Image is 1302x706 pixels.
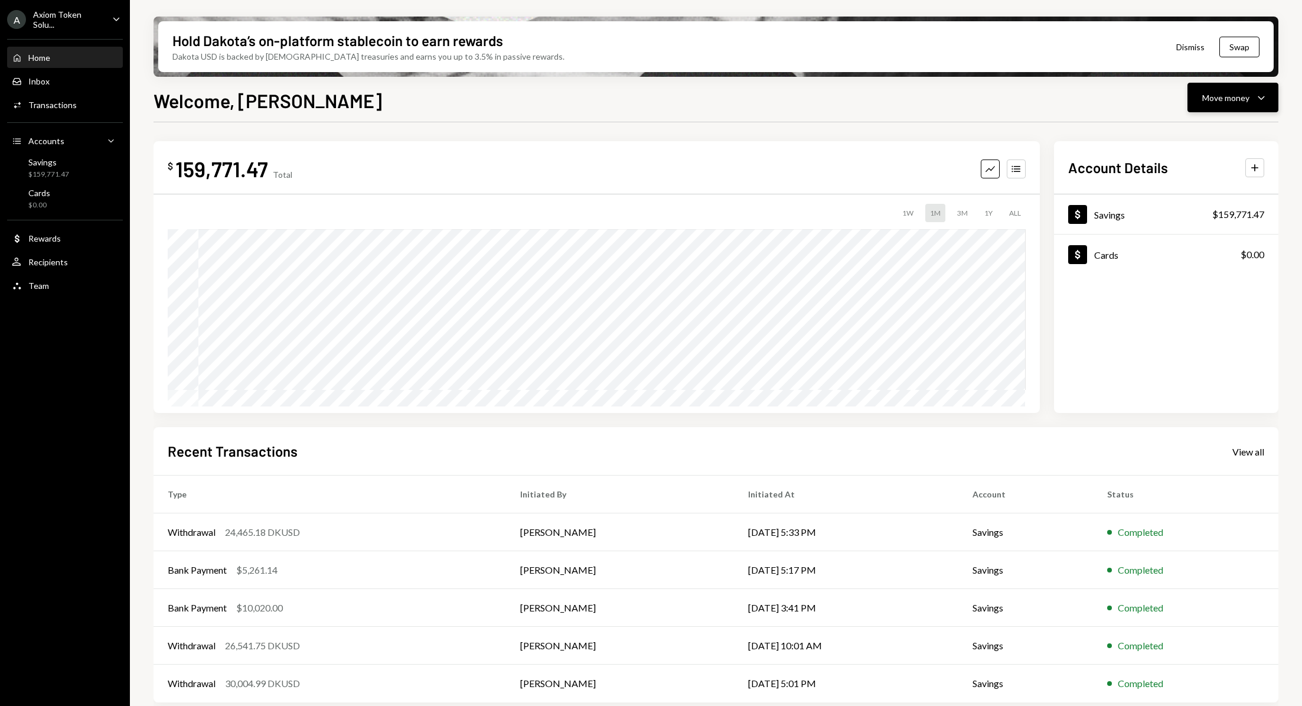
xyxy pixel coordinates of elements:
[1094,209,1125,220] div: Savings
[1187,83,1278,112] button: Move money
[1118,676,1163,691] div: Completed
[958,627,1093,665] td: Savings
[898,204,918,222] div: 1W
[958,476,1093,513] th: Account
[33,9,103,30] div: Axiom Token Solu...
[28,170,69,180] div: $159,771.47
[7,275,123,296] a: Team
[225,639,300,653] div: 26,541.75 DKUSD
[1232,445,1264,458] a: View all
[1212,207,1264,222] div: $159,771.47
[1118,525,1163,539] div: Completed
[506,551,734,589] td: [PERSON_NAME]
[168,563,227,577] div: Bank Payment
[7,70,123,92] a: Inbox
[1093,476,1278,513] th: Status
[154,476,506,513] th: Type
[225,676,300,691] div: 30,004.99 DKUSD
[506,627,734,665] td: [PERSON_NAME]
[506,589,734,627] td: [PERSON_NAME]
[506,513,734,551] td: [PERSON_NAME]
[28,233,61,243] div: Rewards
[236,601,283,615] div: $10,020.00
[7,94,123,115] a: Transactions
[28,100,77,110] div: Transactions
[506,665,734,702] td: [PERSON_NAME]
[958,551,1093,589] td: Savings
[1219,37,1259,57] button: Swap
[506,476,734,513] th: Initiated By
[925,204,945,222] div: 1M
[172,31,503,50] div: Hold Dakota’s on-platform stablecoin to earn rewards
[168,601,227,615] div: Bank Payment
[28,281,49,291] div: Team
[1241,248,1264,262] div: $0.00
[1068,158,1168,177] h2: Account Details
[1118,639,1163,653] div: Completed
[28,76,50,86] div: Inbox
[28,53,50,63] div: Home
[28,136,64,146] div: Accounts
[734,665,958,702] td: [DATE] 5:01 PM
[1161,33,1219,61] button: Dismiss
[958,589,1093,627] td: Savings
[7,154,123,182] a: Savings$159,771.47
[958,665,1093,702] td: Savings
[1232,446,1264,458] div: View all
[7,47,123,68] a: Home
[1118,601,1163,615] div: Completed
[168,525,216,539] div: Withdrawal
[958,513,1093,551] td: Savings
[7,130,123,151] a: Accounts
[154,89,382,112] h1: Welcome, [PERSON_NAME]
[7,251,123,272] a: Recipients
[734,476,958,513] th: Initiated At
[1094,249,1118,261] div: Cards
[168,639,216,653] div: Withdrawal
[1202,92,1249,104] div: Move money
[7,184,123,213] a: Cards$0.00
[1118,563,1163,577] div: Completed
[7,10,26,29] div: A
[236,563,278,577] div: $5,261.14
[7,227,123,249] a: Rewards
[225,525,300,539] div: 24,465.18 DKUSD
[1054,235,1278,274] a: Cards$0.00
[28,188,50,198] div: Cards
[734,627,958,665] td: [DATE] 10:01 AM
[172,50,564,63] div: Dakota USD is backed by [DEMOGRAPHIC_DATA] treasuries and earns you up to 3.5% in passive rewards.
[28,257,68,267] div: Recipients
[980,204,997,222] div: 1Y
[168,676,216,691] div: Withdrawal
[1054,194,1278,234] a: Savings$159,771.47
[28,200,50,210] div: $0.00
[175,155,268,182] div: 159,771.47
[168,441,298,461] h2: Recent Transactions
[734,589,958,627] td: [DATE] 3:41 PM
[28,157,69,167] div: Savings
[168,160,173,172] div: $
[273,170,292,180] div: Total
[952,204,973,222] div: 3M
[734,551,958,589] td: [DATE] 5:17 PM
[1004,204,1026,222] div: ALL
[734,513,958,551] td: [DATE] 5:33 PM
